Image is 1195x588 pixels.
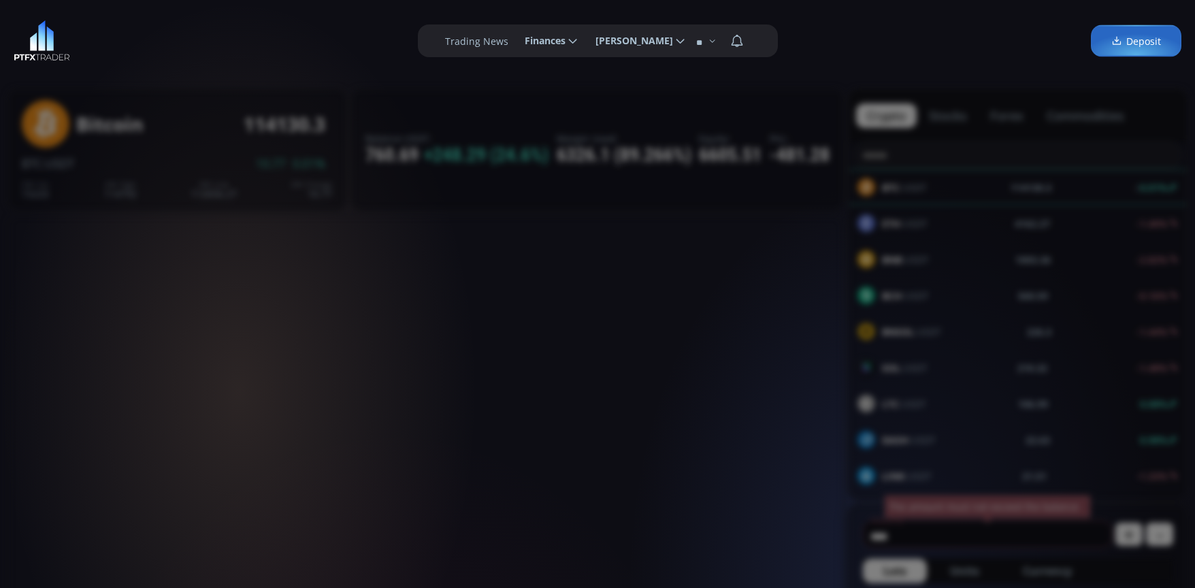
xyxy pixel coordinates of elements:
span: Deposit [1111,34,1161,48]
img: LOGO [14,20,70,61]
label: Trading News [445,34,508,48]
span: Finances [515,27,566,54]
a: Deposit [1091,25,1181,57]
span: [PERSON_NAME] [586,27,673,54]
